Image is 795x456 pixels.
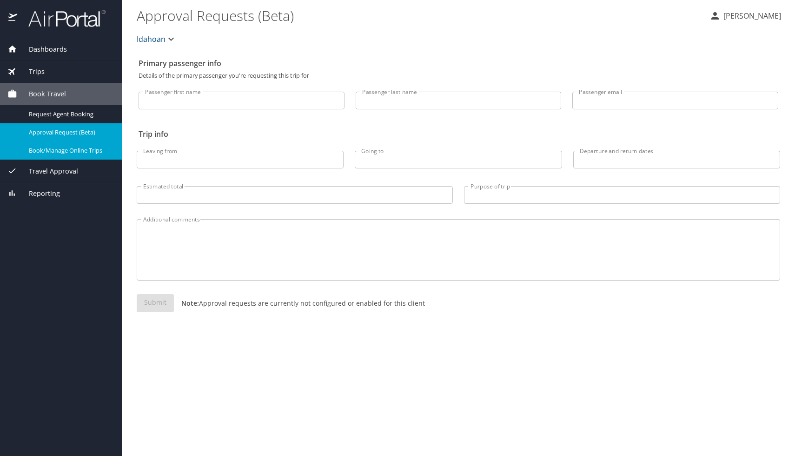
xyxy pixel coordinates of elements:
[139,73,778,79] p: Details of the primary passenger you're requesting this trip for
[137,33,166,46] span: Idahoan
[174,298,425,308] p: Approval requests are currently not configured or enabled for this client
[29,128,111,137] span: Approval Request (Beta)
[29,110,111,119] span: Request Agent Booking
[17,44,67,54] span: Dashboards
[17,89,66,99] span: Book Travel
[17,67,45,77] span: Trips
[137,1,702,30] h1: Approval Requests (Beta)
[721,10,781,21] p: [PERSON_NAME]
[18,9,106,27] img: airportal-logo.png
[181,299,199,308] strong: Note:
[139,56,778,71] h2: Primary passenger info
[139,127,778,141] h2: Trip info
[17,166,78,176] span: Travel Approval
[17,188,60,199] span: Reporting
[133,30,180,48] button: Idahoan
[29,146,111,155] span: Book/Manage Online Trips
[706,7,785,24] button: [PERSON_NAME]
[8,9,18,27] img: icon-airportal.png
